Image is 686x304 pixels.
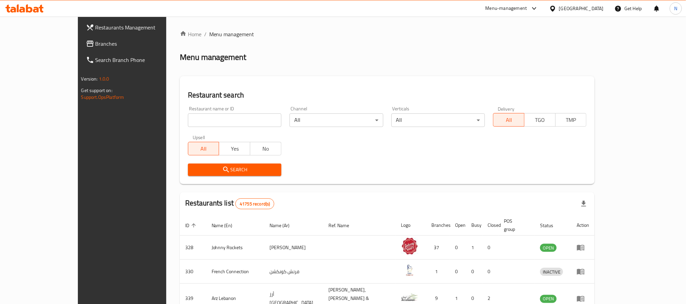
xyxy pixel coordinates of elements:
[236,201,274,207] span: 41755 record(s)
[540,244,557,252] span: OPEN
[222,144,248,154] span: Yes
[486,4,527,13] div: Menu-management
[185,198,275,209] h2: Restaurants list
[577,295,589,303] div: Menu
[235,198,274,209] div: Total records count
[188,113,281,127] input: Search for restaurant name or ID..
[540,295,557,303] span: OPEN
[558,115,584,125] span: TMP
[81,36,192,52] a: Branches
[180,52,246,63] h2: Menu management
[188,90,587,100] h2: Restaurant search
[576,196,592,212] div: Export file
[180,260,206,284] td: 330
[555,113,587,127] button: TMP
[504,217,527,233] span: POS group
[450,260,466,284] td: 0
[264,236,323,260] td: [PERSON_NAME]
[81,93,124,102] a: Support.OpsPlatform
[527,115,553,125] span: TGO
[426,236,450,260] td: 37
[95,56,187,64] span: Search Branch Phone
[559,5,604,12] div: [GEOGRAPHIC_DATA]
[81,86,112,95] span: Get support on:
[253,144,279,154] span: No
[188,142,219,155] button: All
[540,268,563,276] span: INACTIVE
[328,221,358,230] span: Ref. Name
[95,40,187,48] span: Branches
[209,30,254,38] span: Menu management
[496,115,522,125] span: All
[193,166,276,174] span: Search
[493,113,524,127] button: All
[426,215,450,236] th: Branches
[674,5,677,12] span: N
[206,260,264,284] td: French Connection
[396,215,426,236] th: Logo
[483,260,499,284] td: 0
[450,215,466,236] th: Open
[193,135,205,140] label: Upsell
[180,30,595,38] nav: breadcrumb
[466,260,483,284] td: 0
[401,238,418,255] img: Johnny Rockets
[577,267,589,276] div: Menu
[81,74,98,83] span: Version:
[426,260,450,284] td: 1
[219,142,250,155] button: Yes
[450,236,466,260] td: 0
[466,215,483,236] th: Busy
[483,215,499,236] th: Closed
[270,221,298,230] span: Name (Ar)
[95,23,187,31] span: Restaurants Management
[204,30,207,38] li: /
[180,236,206,260] td: 328
[185,221,198,230] span: ID
[391,113,485,127] div: All
[498,106,515,111] label: Delivery
[191,144,217,154] span: All
[577,243,589,252] div: Menu
[206,236,264,260] td: Johnny Rockets
[401,262,418,279] img: French Connection
[571,215,595,236] th: Action
[466,236,483,260] td: 1
[524,113,556,127] button: TGO
[540,221,562,230] span: Status
[81,19,192,36] a: Restaurants Management
[212,221,241,230] span: Name (En)
[290,113,383,127] div: All
[250,142,281,155] button: No
[99,74,109,83] span: 1.0.0
[483,236,499,260] td: 0
[188,164,281,176] button: Search
[264,260,323,284] td: فرنش كونكشن
[81,52,192,68] a: Search Branch Phone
